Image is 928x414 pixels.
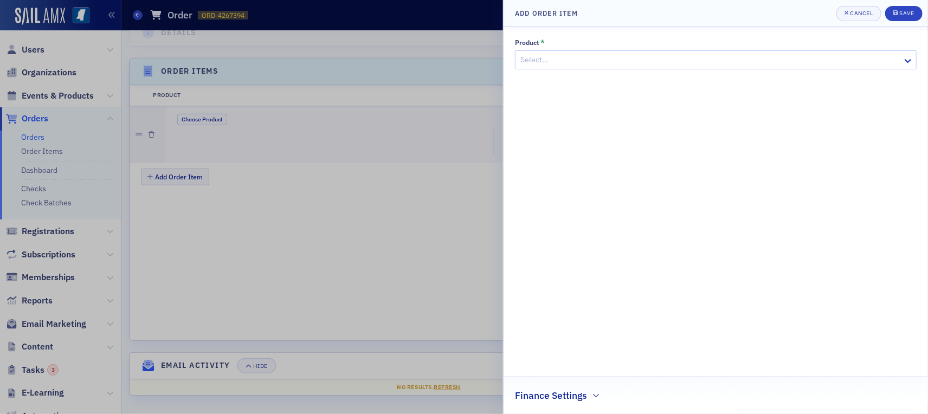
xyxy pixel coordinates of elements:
div: Cancel [850,10,873,16]
button: Cancel [836,6,881,21]
h4: Add Order Item [515,8,578,18]
abbr: This field is required [540,38,545,46]
div: Save [899,10,914,16]
h2: Finance Settings [515,389,587,403]
div: Product [515,38,539,47]
button: Save [885,6,923,21]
